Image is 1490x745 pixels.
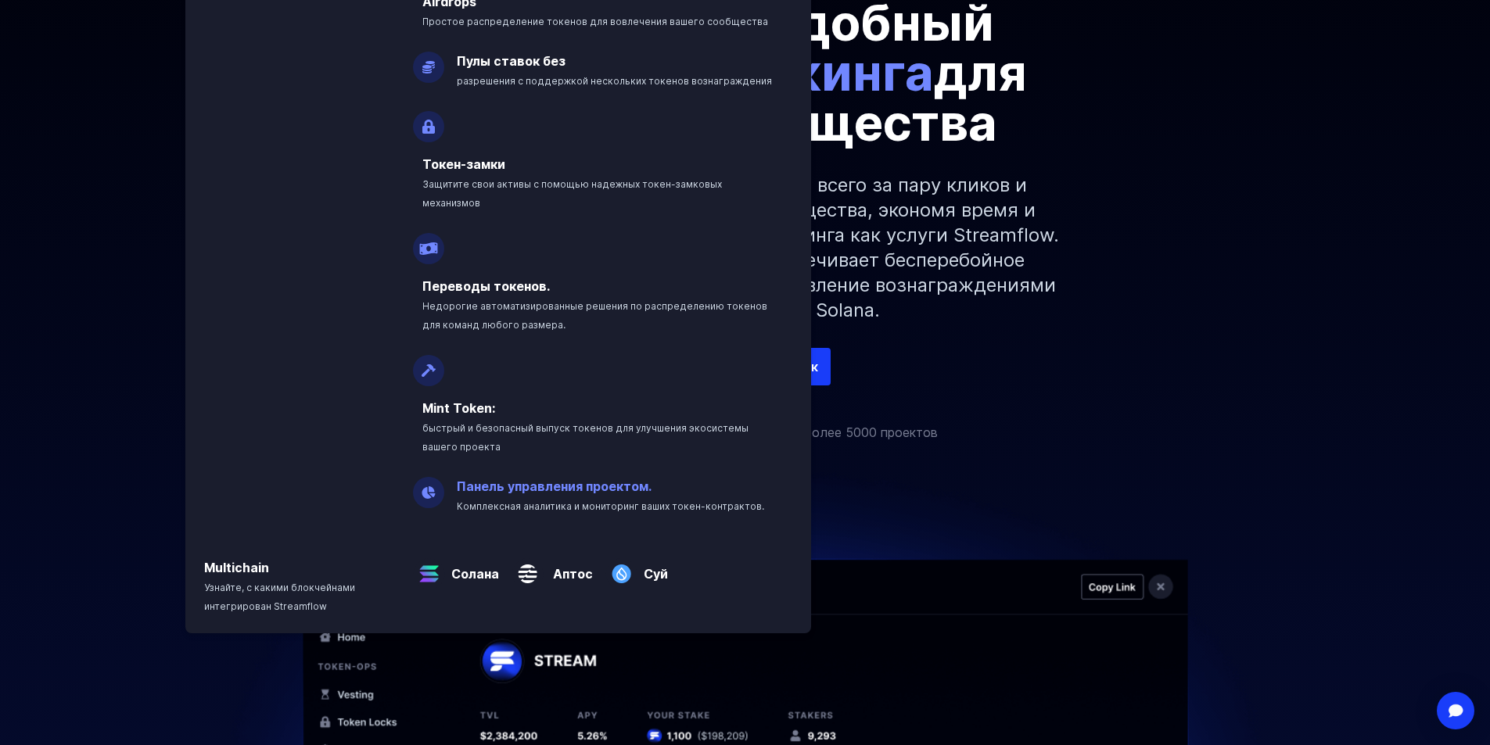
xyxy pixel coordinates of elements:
[644,566,668,582] font: Суй
[1437,692,1474,729] div: Open Intercom Messenger
[413,342,444,386] img: Токен монетного двора
[204,560,269,575] a: Multichain
[637,552,668,583] a: Суй
[413,39,444,83] img: Ставки
[457,500,764,512] font: Комплексная аналитика и мониторинг ваших токен-контрактов.
[413,546,445,589] img: Солана
[422,16,768,27] font: Простое распределение токенов для вовлечения вашего сообщества
[422,156,505,172] a: Токен-замки
[413,220,444,264] img: Расчет заработной платы
[712,424,938,440] font: Нам доверяют более 5000 проектов
[422,400,495,416] a: Mint Token:
[605,546,637,589] img: Суй
[422,422,749,453] font: быстрый и безопасный выпуск токенов для улучшения экосистемы вашего проекта
[422,300,767,331] font: Недорогие автоматизированные решения по распределению токенов для команд любого размера.
[413,464,444,508] img: Панель управления проектом
[413,98,444,142] img: Токен-замки
[457,75,772,87] font: разрешения с поддержкой нескольких токенов вознаграждения
[445,552,499,583] a: Солана
[512,546,544,589] img: Аптос
[451,566,499,582] font: Солана
[422,278,550,294] a: Переводы токенов.
[457,478,652,494] a: Панель управления проектом.
[457,53,565,69] a: Пулы ставок без
[422,178,722,209] font: Защитите свои активы с помощью надежных токен-замковых механизмов
[204,582,355,612] font: Узнайте, с какими блокчейнами интегрирован Streamflow
[544,552,593,583] a: Аптос
[553,566,593,582] font: Аптос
